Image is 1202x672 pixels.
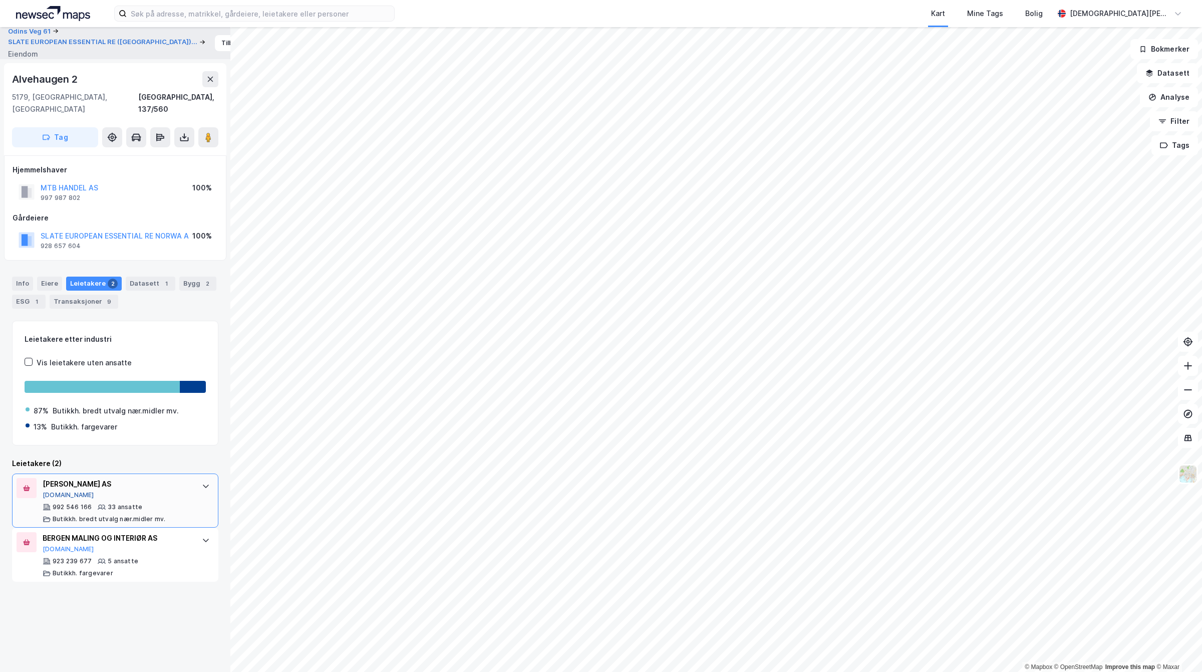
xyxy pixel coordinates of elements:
div: Info [12,277,33,291]
button: Filter [1150,111,1198,131]
div: [DEMOGRAPHIC_DATA][PERSON_NAME] [1070,8,1170,20]
button: SLATE EUROPEAN ESSENTIAL RE ([GEOGRAPHIC_DATA])... [8,37,199,47]
div: 2 [202,279,212,289]
div: 928 657 604 [41,242,81,250]
div: Leietakere [66,277,122,291]
button: Tilbake [215,35,251,51]
div: 9 [104,297,114,307]
img: Z [1178,465,1197,484]
div: Transaksjoner [50,295,118,309]
div: 1 [32,297,42,307]
div: Gårdeiere [13,212,218,224]
div: Leietakere (2) [12,458,218,470]
div: Datasett [126,277,175,291]
div: ESG [12,295,46,309]
div: [GEOGRAPHIC_DATA], 137/560 [138,91,218,115]
button: Odins Veg 61 [8,27,53,37]
div: 100% [192,230,212,242]
button: Tags [1151,135,1198,155]
img: logo.a4113a55bc3d86da70a041830d287a7e.svg [16,6,90,21]
div: Eiendom [8,48,38,60]
div: 87% [34,405,49,417]
div: Bolig [1025,8,1043,20]
button: Datasett [1137,63,1198,83]
button: Bokmerker [1130,39,1198,59]
div: BERGEN MALING OG INTERIØR AS [43,532,192,544]
a: OpenStreetMap [1054,663,1103,670]
input: Søk på adresse, matrikkel, gårdeiere, leietakere eller personer [127,6,394,21]
div: Bygg [179,277,216,291]
button: Tag [12,127,98,147]
div: Butikkh. bredt utvalg nær.midler mv. [53,515,165,523]
a: Improve this map [1105,663,1155,670]
div: Butikkh. fargevarer [51,421,117,433]
div: 100% [192,182,212,194]
div: 13% [34,421,47,433]
div: 2 [108,279,118,289]
div: Vis leietakere uten ansatte [37,357,132,369]
iframe: Chat Widget [1152,624,1202,672]
div: 5179, [GEOGRAPHIC_DATA], [GEOGRAPHIC_DATA] [12,91,138,115]
button: [DOMAIN_NAME] [43,491,94,499]
div: 5 ansatte [108,557,138,565]
div: [PERSON_NAME] AS [43,478,192,490]
div: 992 546 166 [53,503,92,511]
a: Mapbox [1025,663,1052,670]
div: Hjemmelshaver [13,164,218,176]
button: [DOMAIN_NAME] [43,545,94,553]
div: Leietakere etter industri [25,333,206,345]
div: 997 987 802 [41,194,80,202]
div: Butikkh. bredt utvalg nær.midler mv. [53,405,179,417]
div: Butikkh. fargevarer [53,569,113,577]
div: 33 ansatte [108,503,142,511]
div: Eiere [37,277,62,291]
div: Mine Tags [967,8,1003,20]
div: 923 239 677 [53,557,92,565]
button: Analyse [1140,87,1198,107]
div: Alvehaugen 2 [12,71,80,87]
div: Kart [931,8,945,20]
div: 1 [161,279,171,289]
